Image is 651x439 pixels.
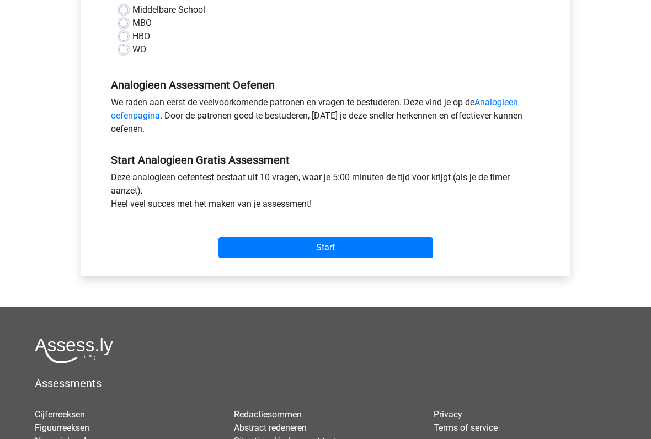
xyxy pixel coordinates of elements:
a: Redactiesommen [234,409,302,420]
a: Abstract redeneren [234,422,307,433]
label: HBO [132,30,150,43]
h5: Assessments [35,377,616,390]
h5: Analogieen Assessment Oefenen [111,78,540,92]
a: Terms of service [434,422,498,433]
img: Assessly logo [35,338,113,363]
label: Middelbare School [132,3,205,17]
label: MBO [132,17,152,30]
a: Privacy [434,409,462,420]
a: Figuurreeksen [35,422,89,433]
a: Cijferreeksen [35,409,85,420]
input: Start [218,237,433,258]
h5: Start Analogieen Gratis Assessment [111,153,540,167]
div: We raden aan eerst de veelvoorkomende patronen en vragen te bestuderen. Deze vind je op de . Door... [103,96,548,140]
div: Deze analogieen oefentest bestaat uit 10 vragen, waar je 5:00 minuten de tijd voor krijgt (als je... [103,171,548,215]
label: WO [132,43,146,56]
